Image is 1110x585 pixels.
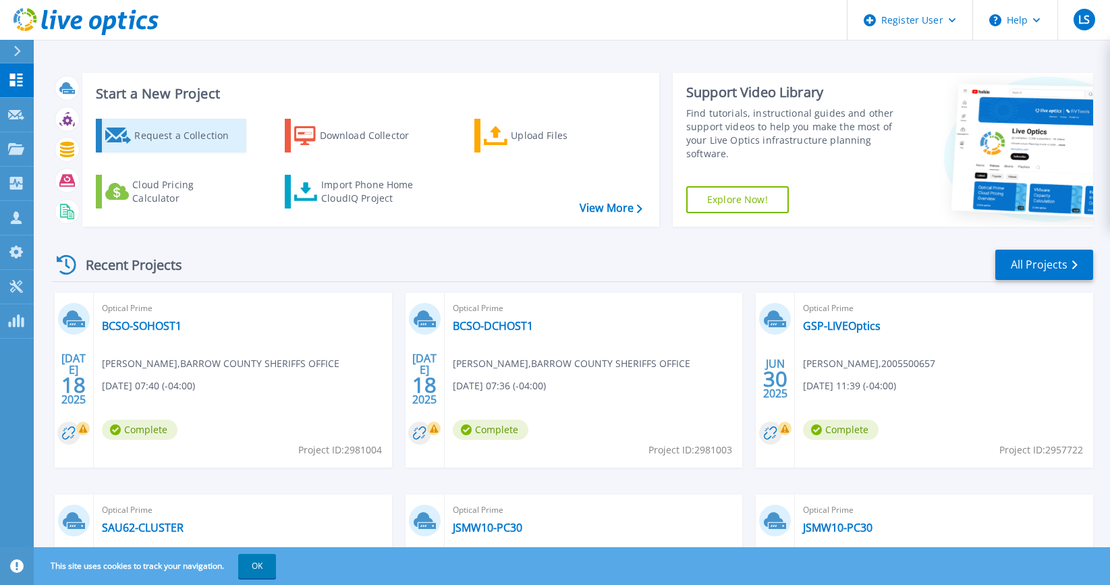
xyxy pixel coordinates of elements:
div: Find tutorials, instructional guides and other support videos to help you make the most of your L... [686,107,898,161]
span: [DATE] 07:40 (-04:00) [102,379,195,393]
div: [DATE] 2025 [61,354,86,403]
div: JUN 2025 [762,354,788,403]
a: JSMW10-PC30 [803,521,872,534]
a: Download Collector [285,119,435,152]
a: Cloud Pricing Calculator [96,175,246,208]
span: 18 [61,379,86,391]
a: BCSO-DCHOST1 [453,319,533,333]
span: [PERSON_NAME] , 2005500657 [803,356,935,371]
div: [DATE] 2025 [412,354,437,403]
div: Import Phone Home CloudIQ Project [321,178,426,205]
span: Optical Prime [803,301,1085,316]
a: JSMW10-PC30 [453,521,522,534]
span: Optical Prime [453,503,735,518]
a: GSP-LIVEOptics [803,319,881,333]
a: BCSO-SOHOST1 [102,319,182,333]
a: Upload Files [474,119,625,152]
span: 30 [763,373,787,385]
div: Request a Collection [134,122,242,149]
a: View More [580,202,642,215]
span: Optical Prime [102,301,384,316]
span: [PERSON_NAME] , BARROW COUNTY SHERIFFS OFFICE [102,356,339,371]
span: Complete [102,420,177,440]
span: LS [1078,14,1090,25]
span: Complete [803,420,879,440]
span: Optical Prime [453,301,735,316]
span: Project ID: 2957722 [999,443,1083,457]
span: This site uses cookies to track your navigation. [37,554,276,578]
div: Upload Files [511,122,619,149]
span: Project ID: 2981003 [648,443,732,457]
span: Project ID: 2981004 [298,443,382,457]
span: 18 [412,379,437,391]
span: [PERSON_NAME] , BARROW COUNTY SHERIFFS OFFICE [453,356,690,371]
a: All Projects [995,250,1093,280]
span: Optical Prime [803,503,1085,518]
span: [DATE] 07:36 (-04:00) [453,379,546,393]
h3: Start a New Project [96,86,642,101]
div: Recent Projects [52,248,200,281]
span: Optical Prime [102,503,384,518]
a: Explore Now! [686,186,789,213]
span: [DATE] 11:39 (-04:00) [803,379,896,393]
span: Complete [453,420,528,440]
a: SAU62-CLUSTER [102,521,184,534]
div: Cloud Pricing Calculator [132,178,240,205]
a: Request a Collection [96,119,246,152]
div: Download Collector [320,122,428,149]
button: OK [238,554,276,578]
div: Support Video Library [686,84,898,101]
